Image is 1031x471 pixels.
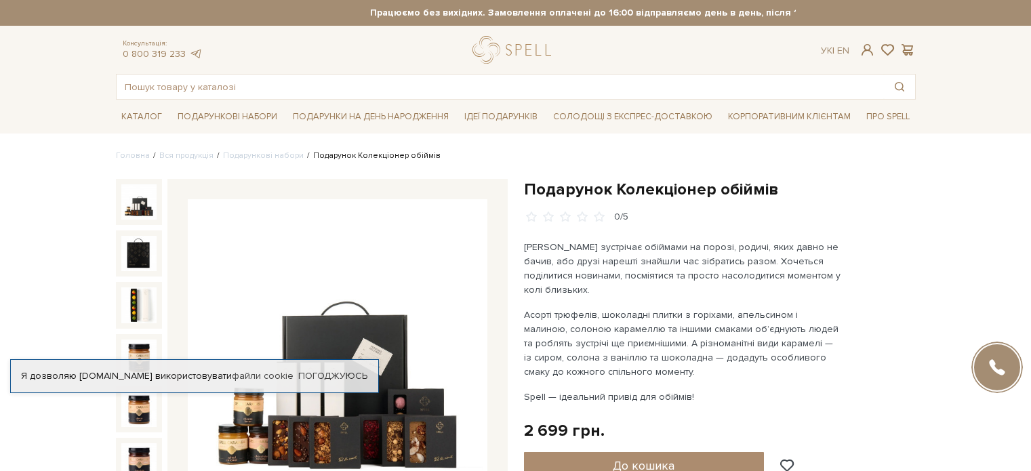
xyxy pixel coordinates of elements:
span: Консультація: [123,39,203,48]
h1: Подарунок Колекціонер обіймів [524,179,916,200]
li: Подарунок Колекціонер обіймів [304,150,441,162]
span: Ідеї подарунків [459,106,543,127]
a: Солодощі з експрес-доставкою [548,105,718,128]
img: Подарунок Колекціонер обіймів [121,340,157,375]
img: Подарунок Колекціонер обіймів [121,391,157,426]
span: Подарункові набори [172,106,283,127]
div: Ук [821,45,849,57]
p: [PERSON_NAME] зустрічає обіймами на порозі, родичі, яких давно не бачив, або друзі нарешті знайшл... [524,240,842,297]
img: Подарунок Колекціонер обіймів [121,184,157,220]
span: | [832,45,834,56]
a: telegram [189,48,203,60]
span: Подарунки на День народження [287,106,454,127]
a: Погоджуюсь [298,370,367,382]
div: Я дозволяю [DOMAIN_NAME] використовувати [11,370,378,382]
a: 0 800 319 233 [123,48,186,60]
a: Головна [116,150,150,161]
a: logo [472,36,557,64]
span: Про Spell [861,106,915,127]
a: Подарункові набори [223,150,304,161]
img: Подарунок Колекціонер обіймів [121,236,157,271]
a: Вся продукція [159,150,214,161]
a: Корпоративним клієнтам [723,105,856,128]
input: Пошук товару у каталозі [117,75,884,99]
div: 0/5 [614,211,628,224]
a: файли cookie [232,370,294,382]
a: En [837,45,849,56]
span: Каталог [116,106,167,127]
p: Асорті трюфелів, шоколадні плитки з горіхами, апельсином і малиною, солоною карамеллю та іншими с... [524,308,842,379]
button: Пошук товару у каталозі [884,75,915,99]
p: Spell — ідеальний привід для обіймів! [524,390,842,404]
div: 2 699 грн. [524,420,605,441]
img: Подарунок Колекціонер обіймів [121,287,157,323]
